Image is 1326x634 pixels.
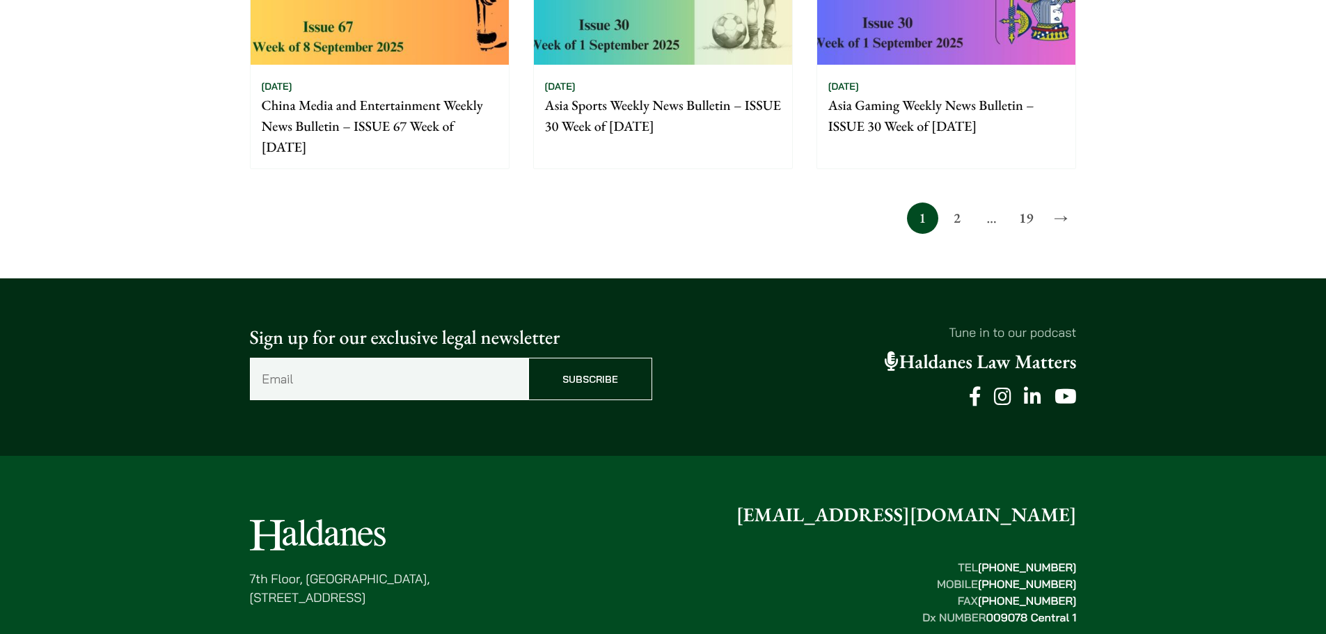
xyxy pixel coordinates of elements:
input: Subscribe [528,358,652,400]
span: … [976,203,1007,234]
a: 2 [941,203,972,234]
mark: [PHONE_NUMBER] [978,577,1077,591]
p: Tune in to our podcast [674,323,1077,342]
p: Sign up for our exclusive legal newsletter [250,323,652,352]
time: [DATE] [545,80,576,93]
mark: [PHONE_NUMBER] [978,560,1077,574]
p: Asia Gaming Weekly News Bulletin – ISSUE 30 Week of [DATE] [828,95,1064,136]
p: Asia Sports Weekly News Bulletin – ISSUE 30 Week of [DATE] [545,95,781,136]
input: Email [250,358,528,400]
mark: 009078 Central 1 [986,610,1076,624]
p: China Media and Entertainment Weekly News Bulletin – ISSUE 67 Week of [DATE] [262,95,498,157]
strong: TEL MOBILE FAX Dx NUMBER [922,560,1076,624]
a: 19 [1011,203,1042,234]
time: [DATE] [262,80,292,93]
a: [EMAIL_ADDRESS][DOMAIN_NAME] [736,502,1077,528]
span: 1 [907,203,938,234]
nav: Posts pagination [250,203,1077,234]
a: → [1045,203,1077,234]
mark: [PHONE_NUMBER] [978,594,1077,608]
a: Haldanes Law Matters [885,349,1077,374]
img: Logo of Haldanes [250,519,386,550]
time: [DATE] [828,80,859,93]
p: 7th Floor, [GEOGRAPHIC_DATA], [STREET_ADDRESS] [250,569,430,607]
